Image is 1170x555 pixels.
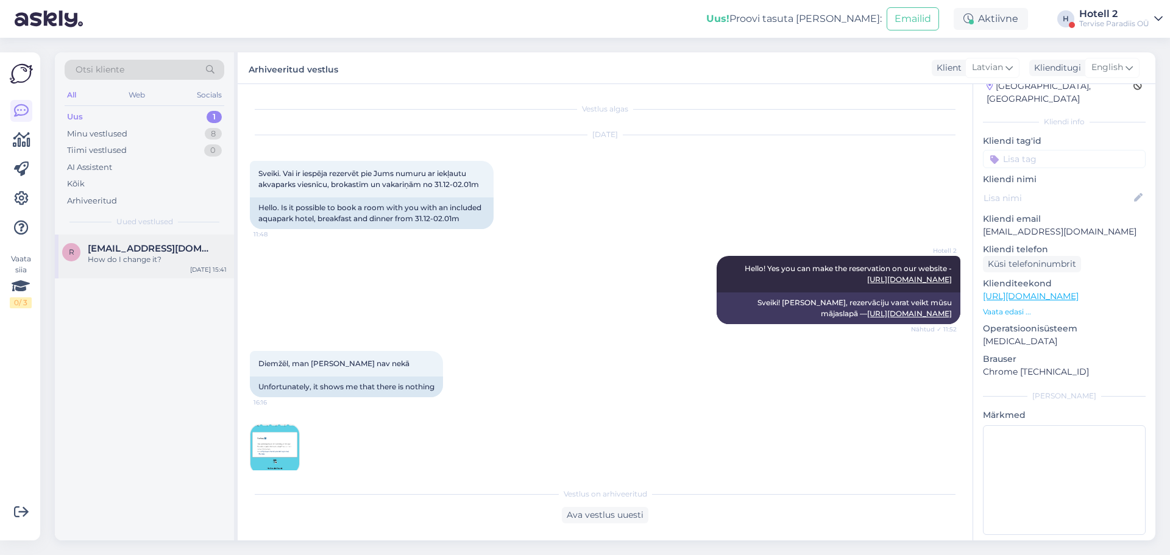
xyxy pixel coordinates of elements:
input: Lisa nimi [984,191,1132,205]
span: Latvian [972,61,1003,74]
div: Unfortunately, it shows me that there is nothing [250,376,443,397]
p: Kliendi tag'id [983,135,1146,147]
p: Kliendi email [983,213,1146,225]
p: Brauser [983,353,1146,366]
div: [GEOGRAPHIC_DATA], [GEOGRAPHIC_DATA] [987,80,1133,105]
div: Arhiveeritud [67,195,117,207]
div: 0 [204,144,222,157]
div: Hotell 2 [1079,9,1149,19]
div: 1 [207,111,222,123]
div: Minu vestlused [67,128,127,140]
div: Kõik [67,178,85,190]
div: Tervise Paradiis OÜ [1079,19,1149,29]
span: Uued vestlused [116,216,173,227]
p: [EMAIL_ADDRESS][DOMAIN_NAME] [983,225,1146,238]
div: Küsi telefoninumbrit [983,256,1081,272]
label: Arhiveeritud vestlus [249,60,338,76]
div: Ava vestlus uuesti [562,507,648,523]
div: Proovi tasuta [PERSON_NAME]: [706,12,882,26]
p: Märkmed [983,409,1146,422]
input: Lisa tag [983,150,1146,168]
div: Uus [67,111,83,123]
button: Emailid [887,7,939,30]
div: H [1057,10,1074,27]
span: 11:48 [253,230,299,239]
div: Klient [932,62,962,74]
p: Vaata edasi ... [983,306,1146,317]
div: Vaata siia [10,253,32,308]
div: Hello. Is it possible to book a room with you with an included aquapark hotel, breakfast and dinn... [250,197,494,229]
span: Otsi kliente [76,63,124,76]
p: Klienditeekond [983,277,1146,290]
div: All [65,87,79,103]
div: [PERSON_NAME] [983,391,1146,401]
span: r [69,247,74,256]
p: Kliendi nimi [983,173,1146,186]
div: 8 [205,128,222,140]
b: Uus! [706,13,729,24]
a: Hotell 2Tervise Paradiis OÜ [1079,9,1163,29]
img: Attachment [250,425,299,473]
a: [URL][DOMAIN_NAME] [983,291,1079,302]
div: Sveiki! [PERSON_NAME], rezervāciju varat veikt mūsu mājaslapā — [717,292,960,324]
p: [MEDICAL_DATA] [983,335,1146,348]
span: English [1091,61,1123,74]
div: Socials [194,87,224,103]
div: Klienditugi [1029,62,1081,74]
span: Diemžēl, man [PERSON_NAME] nav nekā [258,359,409,368]
span: Vestlus on arhiveeritud [564,489,647,500]
div: [DATE] [250,129,960,140]
div: Aktiivne [954,8,1028,30]
a: [URL][DOMAIN_NAME] [867,309,952,318]
div: AI Assistent [67,161,112,174]
p: Operatsioonisüsteem [983,322,1146,335]
div: [DATE] 15:41 [190,265,227,274]
span: Nähtud ✓ 11:52 [911,325,957,334]
span: Hotell 2 [911,246,957,255]
div: Vestlus algas [250,104,960,115]
div: Kliendi info [983,116,1146,127]
span: Hello! Yes you can make the reservation on our website - [745,264,952,284]
div: Web [126,87,147,103]
p: Kliendi telefon [983,243,1146,256]
span: Sveiki. Vai ir iespēja rezervēt pie Jums numuru ar iekļautu akvaparks viesnīcu, brokastīm un vaka... [258,169,479,189]
span: 16:16 [253,398,299,407]
img: Askly Logo [10,62,33,85]
div: 0 / 3 [10,297,32,308]
div: How do I change it? [88,254,227,265]
span: rosscsmith@outlook.com [88,243,214,254]
p: Chrome [TECHNICAL_ID] [983,366,1146,378]
a: [URL][DOMAIN_NAME] [867,275,952,284]
div: Tiimi vestlused [67,144,127,157]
